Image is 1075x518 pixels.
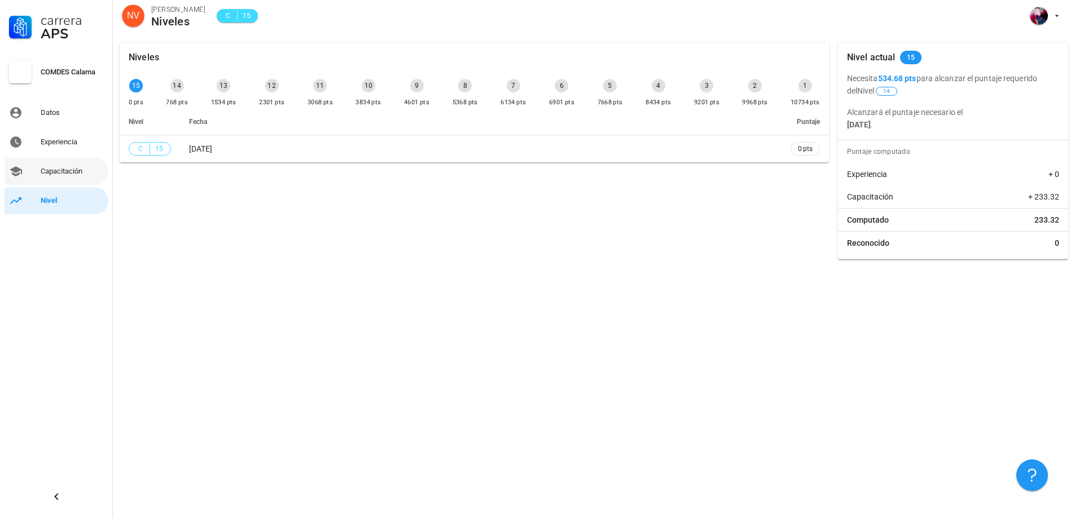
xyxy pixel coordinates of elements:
[41,167,104,176] div: Capacitación
[847,106,1059,131] p: Alcanzará el puntaje necesario el .
[151,4,205,15] div: [PERSON_NAME]
[259,97,284,108] div: 2301 pts
[782,108,829,135] th: Puntaje
[797,118,820,126] span: Puntaje
[308,97,333,108] div: 3068 pts
[843,140,1068,163] div: Puntaje computado
[1048,169,1059,180] span: + 0
[189,144,212,153] span: [DATE]
[847,43,896,72] div: Nivel actual
[507,79,520,92] div: 7
[1055,237,1059,249] span: 0
[1028,191,1059,202] span: + 233.32
[1034,214,1059,225] span: 233.32
[847,169,887,180] span: Experiencia
[847,237,889,249] span: Reconocido
[857,86,898,95] span: Nivel
[907,51,915,64] span: 15
[555,79,568,92] div: 6
[180,108,782,135] th: Fecha
[362,79,375,92] div: 10
[41,68,104,77] div: COMDES Calama
[127,5,139,27] span: NV
[41,14,104,27] div: Carrera
[598,97,623,108] div: 7668 pts
[41,108,104,117] div: Datos
[356,97,381,108] div: 3834 pts
[265,79,279,92] div: 12
[646,97,671,108] div: 8434 pts
[120,108,180,135] th: Nivel
[129,97,143,108] div: 0 pts
[404,97,429,108] div: 4601 pts
[5,158,108,185] a: Capacitación
[883,87,890,95] span: 14
[847,214,889,225] span: Computado
[549,97,574,108] div: 6901 pts
[847,120,871,129] b: [DATE]
[313,79,327,92] div: 11
[155,143,164,154] span: 15
[742,97,767,108] div: 9968 pts
[1030,7,1048,25] div: avatar
[652,79,665,92] div: 4
[41,138,104,147] div: Experiencia
[170,79,184,92] div: 14
[847,191,893,202] span: Capacitación
[410,79,424,92] div: 9
[5,187,108,214] a: Nivel
[5,129,108,156] a: Experiencia
[223,10,232,21] span: C
[211,97,236,108] div: 1534 pts
[129,79,143,92] div: 15
[166,97,188,108] div: 768 pts
[694,97,719,108] div: 9201 pts
[189,118,207,126] span: Fecha
[122,5,144,27] div: avatar
[603,79,617,92] div: 5
[847,72,1059,97] p: Necesita para alcanzar el puntaje requerido del
[458,79,472,92] div: 8
[878,74,916,83] b: 534.68 pts
[453,97,478,108] div: 5368 pts
[798,143,813,154] span: 0 pts
[798,79,812,92] div: 1
[151,15,205,28] div: Niveles
[136,143,145,154] span: C
[791,97,820,108] div: 10734 pts
[217,79,230,92] div: 13
[501,97,526,108] div: 6134 pts
[41,196,104,205] div: Nivel
[41,27,104,41] div: APS
[748,79,762,92] div: 2
[5,99,108,126] a: Datos
[129,118,143,126] span: Nivel
[242,10,251,21] span: 15
[700,79,713,92] div: 3
[129,43,159,72] div: Niveles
